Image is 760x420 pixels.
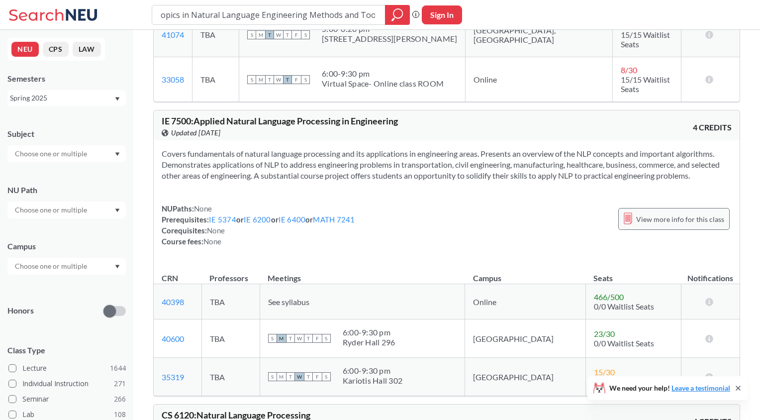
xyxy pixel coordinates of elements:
[114,409,126,420] span: 108
[209,215,236,224] a: IE 5374
[385,5,410,25] div: magnifying glass
[295,372,304,381] span: W
[313,372,322,381] span: F
[162,372,184,382] a: 35319
[114,394,126,405] span: 266
[160,6,378,23] input: Class, professor, course number, "phrase"
[313,215,355,224] a: MATH 7241
[343,376,402,386] div: Kariotis Hall 302
[343,337,395,347] div: Ryder Hall 296
[115,209,120,212] svg: Dropdown arrow
[162,75,184,84] a: 33058
[391,8,403,22] svg: magnifying glass
[594,338,654,348] span: 0/0 Waitlist Seats
[322,79,444,89] div: Virtual Space- Online class ROOM
[201,319,260,358] td: TBA
[10,204,94,216] input: Choose one or multiple
[292,75,301,84] span: F
[466,12,613,57] td: [GEOGRAPHIC_DATA], [GEOGRAPHIC_DATA]
[304,334,313,343] span: T
[274,30,283,39] span: W
[681,263,740,284] th: Notifications
[194,204,212,213] span: None
[265,30,274,39] span: T
[7,90,126,106] div: Spring 2025Dropdown arrow
[295,334,304,343] span: W
[301,30,310,39] span: S
[162,203,355,247] div: NUPaths: Prerequisites: or or or Corequisites: Course fees:
[7,128,126,139] div: Subject
[422,5,462,24] button: Sign In
[322,34,457,44] div: [STREET_ADDRESS][PERSON_NAME]
[283,30,292,39] span: T
[594,329,615,338] span: 23 / 30
[286,372,295,381] span: T
[465,263,586,284] th: Campus
[7,185,126,196] div: NU Path
[277,372,286,381] span: M
[594,292,624,302] span: 466 / 500
[192,57,239,102] td: TBA
[162,273,178,284] div: CRN
[201,284,260,319] td: TBA
[7,345,126,356] span: Class Type
[466,57,613,102] td: Online
[207,226,225,235] span: None
[10,93,114,104] div: Spring 2025
[279,215,306,224] a: IE 6400
[260,263,465,284] th: Meetings
[11,42,39,57] button: NEU
[171,127,220,138] span: Updated [DATE]
[162,148,732,181] section: Covers fundamentals of natural language processing and its applications in engineering areas. Pre...
[247,30,256,39] span: S
[256,75,265,84] span: M
[268,334,277,343] span: S
[283,75,292,84] span: T
[244,215,271,224] a: IE 6200
[162,30,184,39] a: 41074
[7,202,126,218] div: Dropdown arrow
[268,297,309,307] span: See syllabus
[162,115,398,126] span: IE 7500 : Applied Natural Language Processing in Engineering
[201,263,260,284] th: Professors
[162,297,184,307] a: 40398
[192,12,239,57] td: TBA
[115,265,120,269] svg: Dropdown arrow
[594,302,654,311] span: 0/0 Waitlist Seats
[621,65,637,75] span: 8 / 30
[10,260,94,272] input: Choose one or multiple
[10,148,94,160] input: Choose one or multiple
[636,213,724,225] span: View more info for this class
[301,75,310,84] span: S
[343,366,402,376] div: 6:00 - 9:30 pm
[585,263,681,284] th: Seats
[609,385,730,392] span: We need your help!
[594,367,615,377] span: 15 / 30
[8,393,126,406] label: Seminar
[304,372,313,381] span: T
[162,334,184,343] a: 40600
[465,358,586,396] td: [GEOGRAPHIC_DATA]
[73,42,101,57] button: LAW
[268,372,277,381] span: S
[7,241,126,252] div: Campus
[115,152,120,156] svg: Dropdown arrow
[322,69,444,79] div: 6:00 - 9:30 pm
[203,237,221,246] span: None
[115,97,120,101] svg: Dropdown arrow
[265,75,274,84] span: T
[465,284,586,319] td: Online
[7,258,126,275] div: Dropdown arrow
[286,334,295,343] span: T
[247,75,256,84] span: S
[8,362,126,375] label: Lecture
[313,334,322,343] span: F
[8,377,126,390] label: Individual Instruction
[292,30,301,39] span: F
[110,363,126,374] span: 1644
[277,334,286,343] span: M
[7,73,126,84] div: Semesters
[693,122,732,133] span: 4 CREDITS
[621,75,670,94] span: 15/15 Waitlist Seats
[465,319,586,358] td: [GEOGRAPHIC_DATA]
